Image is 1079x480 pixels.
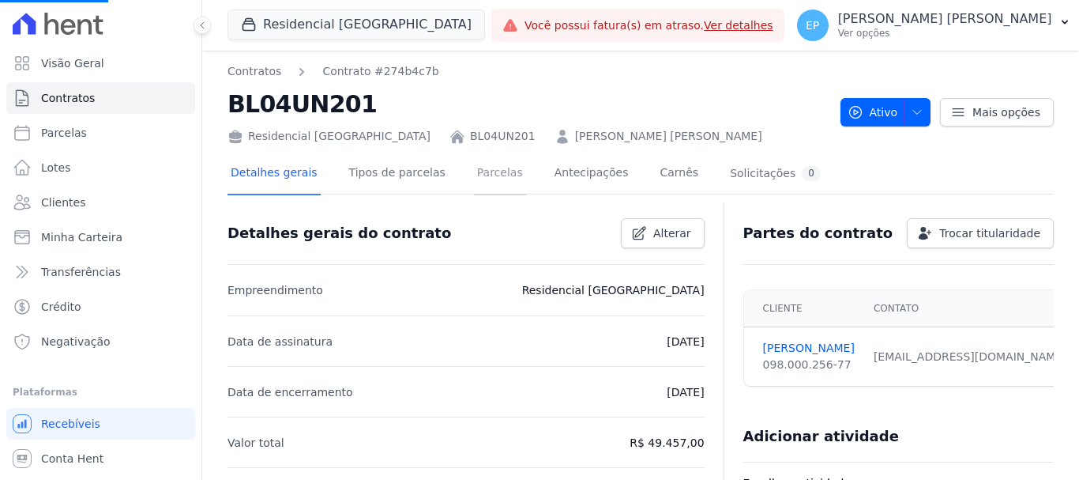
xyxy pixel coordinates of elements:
[524,17,773,34] span: Você possui fatura(s) em atraso.
[41,55,104,71] span: Visão Geral
[940,98,1054,127] a: Mais opções
[653,225,691,241] span: Alterar
[6,408,195,440] a: Recebíveis
[227,63,828,80] nav: Breadcrumb
[41,334,111,350] span: Negativação
[41,451,103,467] span: Conta Hent
[763,340,855,357] a: [PERSON_NAME]
[667,332,704,351] p: [DATE]
[41,299,81,315] span: Crédito
[744,290,864,327] th: Cliente
[730,166,821,181] div: Solicitações
[41,160,71,176] span: Lotes
[522,281,705,300] p: Residencial [GEOGRAPHIC_DATA]
[227,63,439,80] nav: Breadcrumb
[763,357,855,373] div: 098.000.256-77
[227,281,323,300] p: Empreendimento
[939,225,1040,241] span: Trocar titularidade
[838,11,1052,27] p: [PERSON_NAME] [PERSON_NAME]
[6,187,195,218] a: Clientes
[322,63,438,80] a: Contrato #274b4c7b
[41,195,85,210] span: Clientes
[6,443,195,474] a: Conta Hent
[474,153,526,195] a: Parcelas
[630,433,704,452] p: R$ 49.457,00
[907,218,1054,248] a: Trocar titularidade
[41,125,87,141] span: Parcelas
[6,117,195,149] a: Parcelas
[727,153,824,195] a: Solicitações0
[6,152,195,183] a: Lotes
[227,383,353,402] p: Data de encerramento
[6,82,195,114] a: Contratos
[6,291,195,323] a: Crédito
[41,229,122,245] span: Minha Carteira
[743,224,893,243] h3: Partes do contrato
[227,128,430,145] div: Residencial [GEOGRAPHIC_DATA]
[6,326,195,357] a: Negativação
[227,9,485,40] button: Residencial [GEOGRAPHIC_DATA]
[575,128,762,145] a: [PERSON_NAME] [PERSON_NAME]
[227,86,828,122] h2: BL04UN201
[227,433,284,452] p: Valor total
[840,98,931,127] button: Ativo
[838,27,1052,40] p: Ver opções
[470,128,536,145] a: BL04UN201
[41,264,121,280] span: Transferências
[227,153,321,195] a: Detalhes gerais
[656,153,701,195] a: Carnês
[621,218,705,248] a: Alterar
[227,332,333,351] p: Data de assinatura
[802,166,821,181] div: 0
[41,416,100,432] span: Recebíveis
[6,256,195,288] a: Transferências
[972,104,1040,120] span: Mais opções
[551,153,632,195] a: Antecipações
[227,224,451,243] h3: Detalhes gerais do contrato
[41,90,95,106] span: Contratos
[743,427,899,446] h3: Adicionar atividade
[6,47,195,79] a: Visão Geral
[704,19,773,32] a: Ver detalhes
[13,383,189,402] div: Plataformas
[806,20,819,31] span: EP
[848,98,898,127] span: Ativo
[667,383,704,402] p: [DATE]
[346,153,449,195] a: Tipos de parcelas
[227,63,281,80] a: Contratos
[6,221,195,253] a: Minha Carteira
